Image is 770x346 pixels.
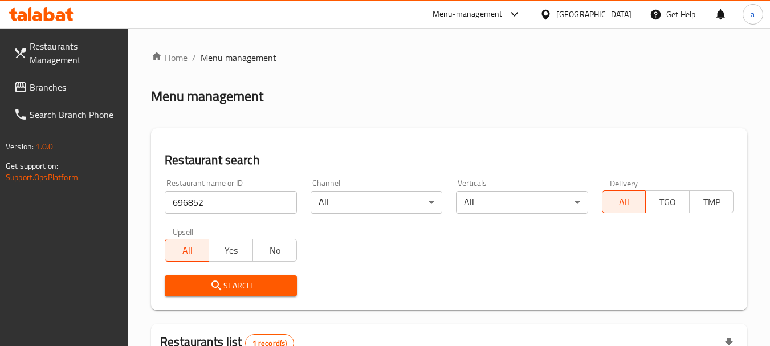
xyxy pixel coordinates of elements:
div: Menu-management [433,7,503,21]
span: All [607,194,642,210]
div: All [311,191,442,214]
span: Menu management [201,51,276,64]
button: TMP [689,190,734,213]
span: TMP [694,194,729,210]
div: [GEOGRAPHIC_DATA] [556,8,632,21]
button: Search [165,275,296,296]
nav: breadcrumb [151,51,747,64]
span: Get support on: [6,158,58,173]
h2: Menu management [151,87,263,105]
h2: Restaurant search [165,152,734,169]
input: Search for restaurant name or ID.. [165,191,296,214]
label: Delivery [610,179,638,187]
span: All [170,242,205,259]
span: Search Branch Phone [30,108,120,121]
button: Yes [209,239,253,262]
span: a [751,8,755,21]
li: / [192,51,196,64]
span: Restaurants Management [30,39,120,67]
label: Upsell [173,227,194,235]
div: All [456,191,588,214]
a: Home [151,51,188,64]
button: TGO [645,190,690,213]
span: Branches [30,80,120,94]
span: TGO [650,194,685,210]
a: Branches [5,74,129,101]
span: Yes [214,242,248,259]
span: Search [174,279,287,293]
button: All [165,239,209,262]
button: All [602,190,646,213]
span: 1.0.0 [35,139,53,154]
a: Support.OpsPlatform [6,170,78,185]
span: Version: [6,139,34,154]
a: Restaurants Management [5,32,129,74]
a: Search Branch Phone [5,101,129,128]
span: No [258,242,292,259]
button: No [252,239,297,262]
